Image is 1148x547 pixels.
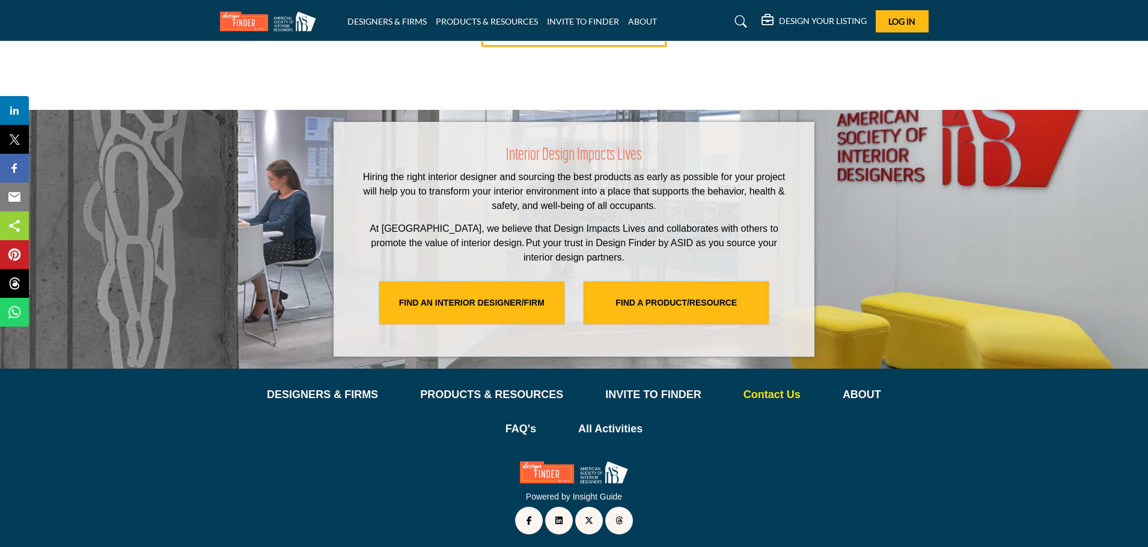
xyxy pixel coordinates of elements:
[526,492,622,501] a: Powered by Insight Guide
[420,387,563,403] a: PRODUCTS & RESOURCES
[584,282,769,324] a: FIND A PRODUCT/RESOURCE
[547,16,619,26] a: INVITE TO FINDER
[628,16,657,26] a: ABOUT
[779,16,867,26] h5: DESIGN YOUR LISTING
[347,16,427,26] a: DESIGNERS & FIRMS
[220,11,322,31] img: Site Logo
[505,421,536,437] a: FAQ's
[605,507,633,534] a: Threads Link
[888,16,915,26] span: Log In
[843,387,881,403] a: ABOUT
[358,170,790,213] p: Hiring the right interior designer and sourcing the best products as early as possible for your p...
[743,387,801,403] a: Contact Us
[436,16,538,26] a: PRODUCTS & RESOURCES
[545,507,573,534] a: LinkedIn Link
[358,222,790,265] p: At [GEOGRAPHIC_DATA], we believe that Design Impacts Lives and collaborates with others to promot...
[358,146,790,166] h2: Interior Design Impacts Lives
[723,12,755,31] a: Search
[515,507,543,534] a: Facebook Link
[379,282,564,324] a: FIND AN INTERIOR DESIGNER/FIRM
[876,10,929,32] button: Log In
[578,421,643,437] a: All Activities
[605,387,701,403] a: INVITE TO FINDER
[267,387,378,403] a: DESIGNERS & FIRMS
[762,14,867,29] div: DESIGN YOUR LISTING
[520,461,628,483] img: No Site Logo
[575,507,603,534] a: Twitter Link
